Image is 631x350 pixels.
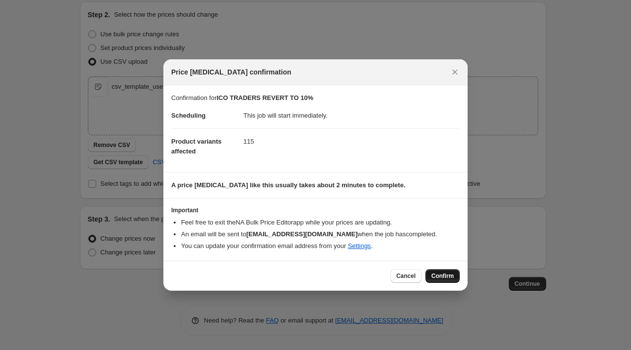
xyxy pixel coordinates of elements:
dd: This job will start immediately. [243,103,460,128]
span: Product variants affected [171,138,222,155]
a: Settings [348,242,371,250]
b: ICO TRADERS REVERT TO 10% [216,94,313,101]
span: Cancel [396,272,416,280]
button: Confirm [425,269,460,283]
h3: Important [171,206,460,214]
p: Confirmation for [171,93,460,103]
span: Confirm [431,272,454,280]
li: You can update your confirmation email address from your . [181,241,460,251]
b: A price [MEDICAL_DATA] like this usually takes about 2 minutes to complete. [171,181,405,189]
li: Feel free to exit the NA Bulk Price Editor app while your prices are updating. [181,218,460,227]
dd: 115 [243,128,460,154]
li: An email will be sent to when the job has completed . [181,229,460,239]
button: Close [448,65,462,79]
span: Price [MEDICAL_DATA] confirmation [171,67,291,77]
span: Scheduling [171,112,206,119]
b: [EMAIL_ADDRESS][DOMAIN_NAME] [246,230,358,238]
button: Cancel [391,269,421,283]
